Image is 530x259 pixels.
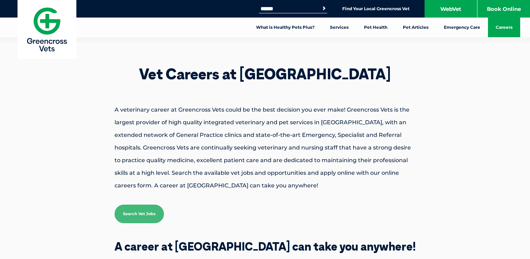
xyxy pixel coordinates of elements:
h1: Vet Careers at [GEOGRAPHIC_DATA] [90,67,440,81]
h2: A career at [GEOGRAPHIC_DATA] can take you anywhere! [83,241,447,252]
a: Emergency Care [436,18,488,37]
button: Search [321,5,328,12]
p: A veterinary career at Greencross Vets could be the best decision you ever make! Greencross Vets ... [90,104,440,192]
a: What is Healthy Pets Plus? [248,18,322,37]
a: Find Your Local Greencross Vet [342,6,409,12]
a: Pet Health [356,18,395,37]
a: Pet Articles [395,18,436,37]
a: Careers [488,18,520,37]
a: Services [322,18,356,37]
a: Search Vet Jobs [115,205,164,223]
